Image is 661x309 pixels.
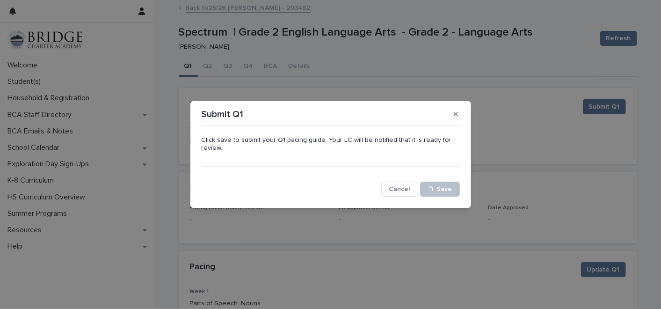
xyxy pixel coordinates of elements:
p: Click save to submit your Q1 pacing guide. Your LC will be notified that it is ready for review. [202,136,460,152]
button: Save [420,182,460,197]
button: Cancel [381,182,418,197]
span: Save [437,186,452,192]
p: Submit Q1 [202,109,244,120]
span: Cancel [389,186,410,192]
